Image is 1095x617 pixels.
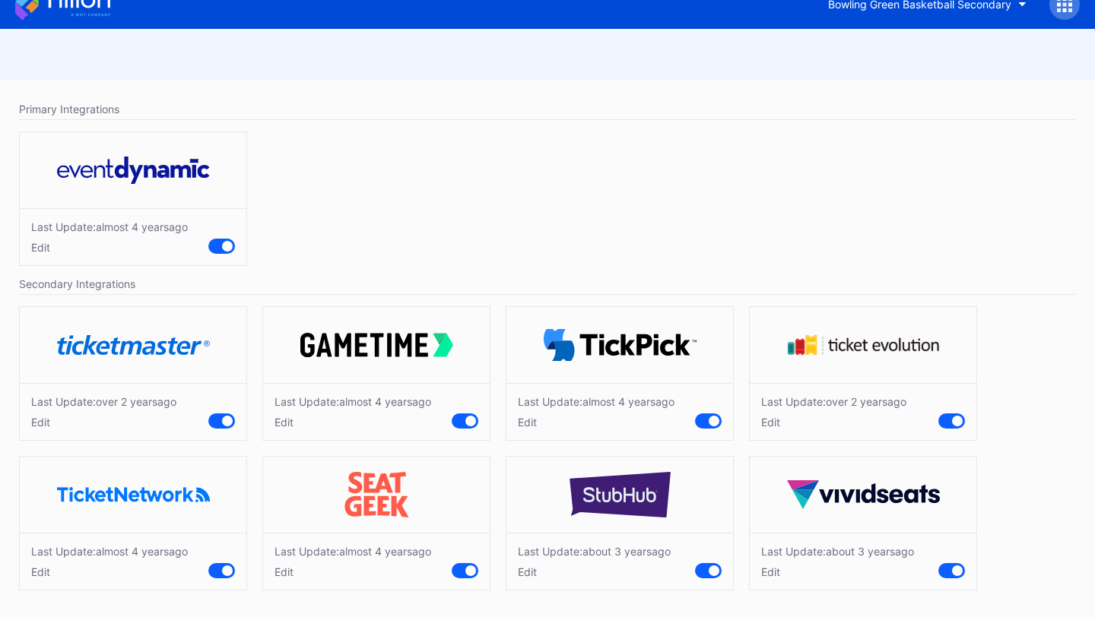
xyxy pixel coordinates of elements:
div: Last Update: over 2 years ago [761,395,906,408]
div: Last Update: almost 4 years ago [31,220,188,233]
div: Last Update: over 2 years ago [31,395,176,408]
div: Edit [31,565,188,578]
img: eventDynamic.svg [57,157,210,184]
img: gametime.svg [300,333,453,357]
div: Last Update: almost 4 years ago [275,395,431,408]
img: stubHub.svg [544,472,697,517]
div: Last Update: almost 4 years ago [275,545,431,558]
div: Last Update: almost 4 years ago [518,395,674,408]
img: ticketNetwork.png [57,487,210,502]
div: Edit [761,565,914,578]
div: Primary Integrations [19,99,1076,120]
img: tevo.svg [787,334,940,356]
div: Last Update: about 3 years ago [761,545,914,558]
div: Edit [275,416,431,429]
div: Edit [761,416,906,429]
div: Edit [518,416,674,429]
img: seatGeek.svg [300,472,453,517]
div: Edit [518,565,671,578]
div: Edit [31,416,176,429]
div: Edit [31,241,188,254]
div: Last Update: about 3 years ago [518,545,671,558]
div: Last Update: almost 4 years ago [31,545,188,558]
img: ticketmaster.svg [57,335,210,356]
img: vividSeats.svg [787,480,940,509]
div: Edit [275,565,431,578]
img: TickPick_logo.svg [544,329,697,362]
div: Secondary Integrations [19,274,1076,295]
